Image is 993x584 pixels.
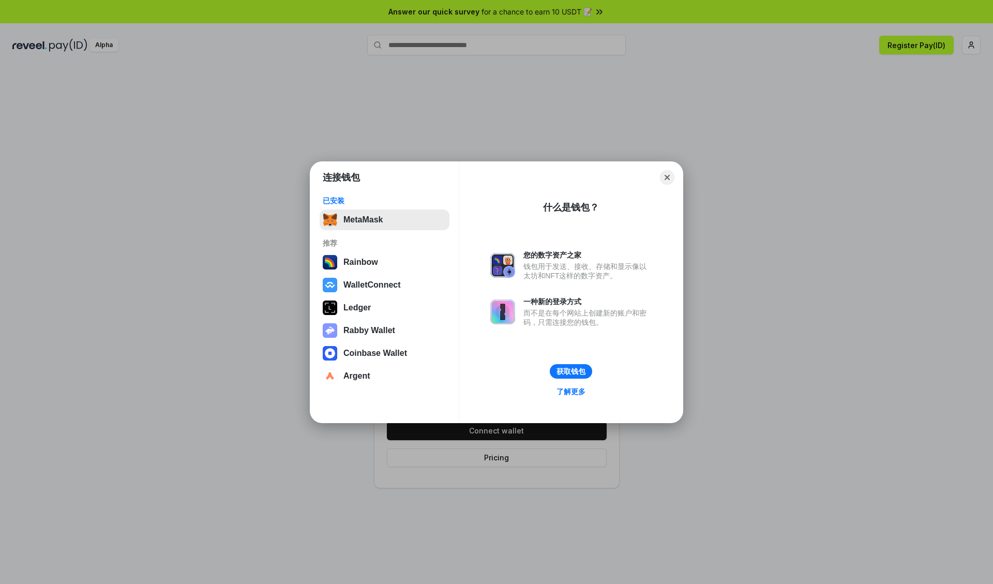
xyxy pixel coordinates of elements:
[323,238,446,248] div: 推荐
[343,215,383,224] div: MetaMask
[320,209,449,230] button: MetaMask
[550,385,592,398] a: 了解更多
[343,280,401,290] div: WalletConnect
[343,349,407,358] div: Coinbase Wallet
[490,300,515,324] img: svg+xml,%3Csvg%20xmlns%3D%22http%3A%2F%2Fwww.w3.org%2F2000%2Fsvg%22%20fill%3D%22none%22%20viewBox...
[320,297,449,318] button: Ledger
[323,323,337,338] img: svg+xml,%3Csvg%20xmlns%3D%22http%3A%2F%2Fwww.w3.org%2F2000%2Fsvg%22%20fill%3D%22none%22%20viewBox...
[320,320,449,341] button: Rabby Wallet
[323,278,337,292] img: svg+xml,%3Csvg%20width%3D%2228%22%20height%3D%2228%22%20viewBox%3D%220%200%2028%2028%22%20fill%3D...
[660,170,674,185] button: Close
[523,308,652,327] div: 而不是在每个网站上创建新的账户和密码，只需连接您的钱包。
[323,255,337,269] img: svg+xml,%3Csvg%20width%3D%22120%22%20height%3D%22120%22%20viewBox%3D%220%200%20120%20120%22%20fil...
[323,369,337,383] img: svg+xml,%3Csvg%20width%3D%2228%22%20height%3D%2228%22%20viewBox%3D%220%200%2028%2028%22%20fill%3D...
[323,301,337,315] img: svg+xml,%3Csvg%20xmlns%3D%22http%3A%2F%2Fwww.w3.org%2F2000%2Fsvg%22%20width%3D%2228%22%20height%3...
[323,196,446,205] div: 已安装
[320,252,449,273] button: Rainbow
[523,250,652,260] div: 您的数字资产之家
[343,303,371,312] div: Ledger
[323,346,337,361] img: svg+xml,%3Csvg%20width%3D%2228%22%20height%3D%2228%22%20viewBox%3D%220%200%2028%2028%22%20fill%3D...
[343,371,370,381] div: Argent
[323,171,360,184] h1: 连接钱包
[320,366,449,386] button: Argent
[556,387,585,396] div: 了解更多
[320,343,449,364] button: Coinbase Wallet
[550,364,592,379] button: 获取钱包
[523,262,652,280] div: 钱包用于发送、接收、存储和显示像以太坊和NFT这样的数字资产。
[343,258,378,267] div: Rainbow
[323,213,337,227] img: svg+xml,%3Csvg%20fill%3D%22none%22%20height%3D%2233%22%20viewBox%3D%220%200%2035%2033%22%20width%...
[556,367,585,376] div: 获取钱包
[320,275,449,295] button: WalletConnect
[343,326,395,335] div: Rabby Wallet
[543,201,599,214] div: 什么是钱包？
[490,253,515,278] img: svg+xml,%3Csvg%20xmlns%3D%22http%3A%2F%2Fwww.w3.org%2F2000%2Fsvg%22%20fill%3D%22none%22%20viewBox...
[523,297,652,306] div: 一种新的登录方式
